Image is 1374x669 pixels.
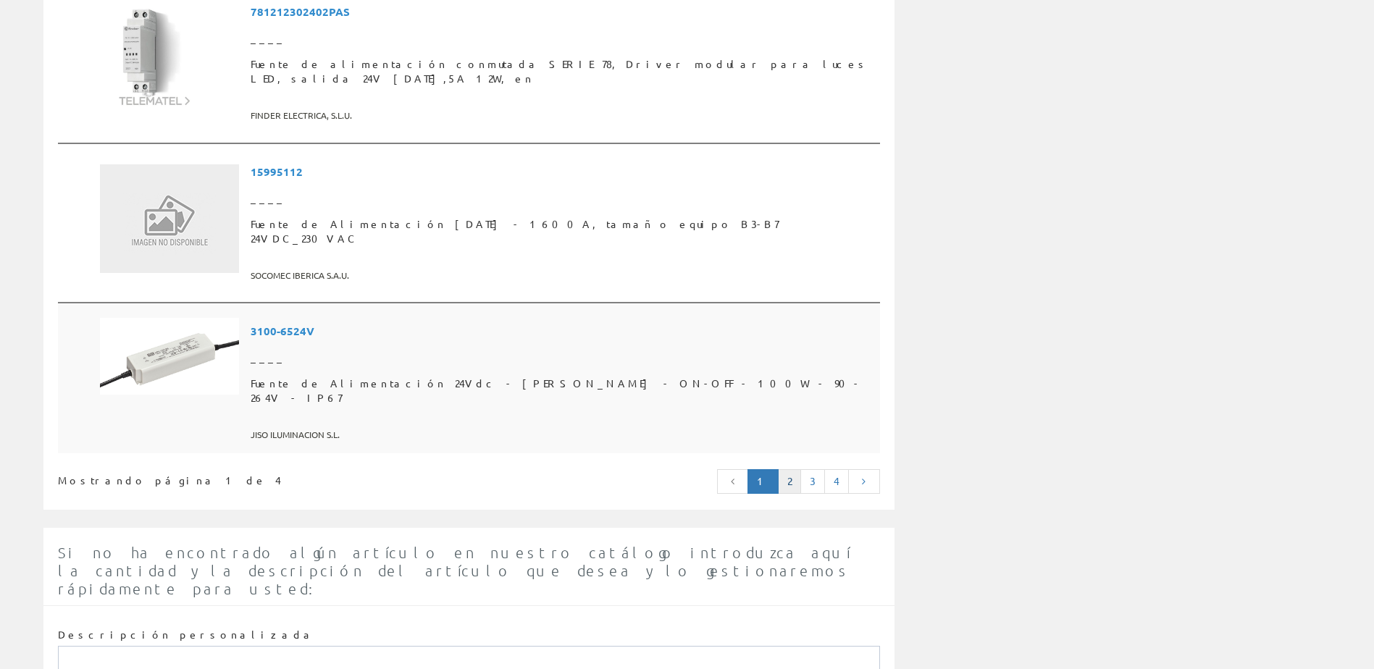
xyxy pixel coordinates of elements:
[58,628,315,642] label: Descripción personalizada
[251,185,874,211] span: ____
[251,423,874,447] span: JISO ILUMINACION S.L.
[251,25,874,51] span: ____
[251,211,874,252] span: Fuente de Alimentación [DATE] - 1600A, tamaño equipo B3-B7 24VDC_230VAC
[251,104,874,127] span: FINDER ELECTRICA, S.L.U.
[251,345,874,371] span: ____
[251,371,874,411] span: Fuente de Alimentación 24Vdc - [PERSON_NAME] - ON-OFF - 100W - 90-264V - IP67
[251,51,874,92] span: Fuente de alimentación conmutada SERIE 78, Driver modular para luces LED, salida 24V [DATE],5A 12...
[251,318,874,345] span: 3100-6524V
[58,544,850,597] span: Si no ha encontrado algún artículo en nuestro catálogo introduzca aquí la cantidad y la descripci...
[100,318,239,395] img: Foto artículo Fuente de Alimentación 24Vdc - MEANWELL - ON-OFF - 100W - 90-264V - IP67 (192x105.6)
[778,469,801,494] a: 2
[58,468,388,488] div: Mostrando página 1 de 4
[251,159,874,185] span: 15995112
[251,264,874,287] span: SOCOMEC IBERICA S.A.U.
[800,469,825,494] a: 3
[717,469,749,494] a: Página anterior
[824,469,849,494] a: 4
[747,469,779,494] a: Página actual
[100,164,239,273] img: Sin Imagen Disponible
[848,469,880,494] a: Página siguiente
